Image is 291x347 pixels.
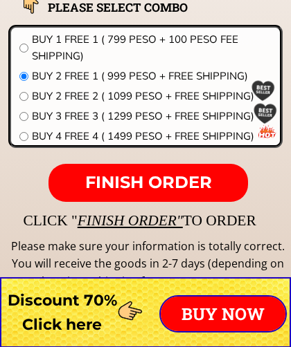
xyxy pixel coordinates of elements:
span: BUY 4 FREE 4 ( 1499 PESO + FREE SHIPPING) [32,128,272,144]
span: BUY 3 FREE 3 ( 1299 PESO + FREE SHIPPING) [32,108,272,124]
span: BUY 2 FREE 2 ( 1099 PESO + FREE SHIPPING) [32,88,272,104]
span: FINISH ORDER [85,172,212,192]
p: BUY NOW [161,297,285,331]
span: FINISH ORDER" [78,212,183,229]
span: BUY 2 FREE 1 ( 999 PESO + FREE SHIPPING) [32,68,272,84]
div: Please make sure your information is totally correct. You will receive the goods in 2-7 days (dep... [10,238,287,291]
span: BUY 1 FREE 1 ( 799 PESO + 100 PESO FEE SHIPPING) [32,31,272,64]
